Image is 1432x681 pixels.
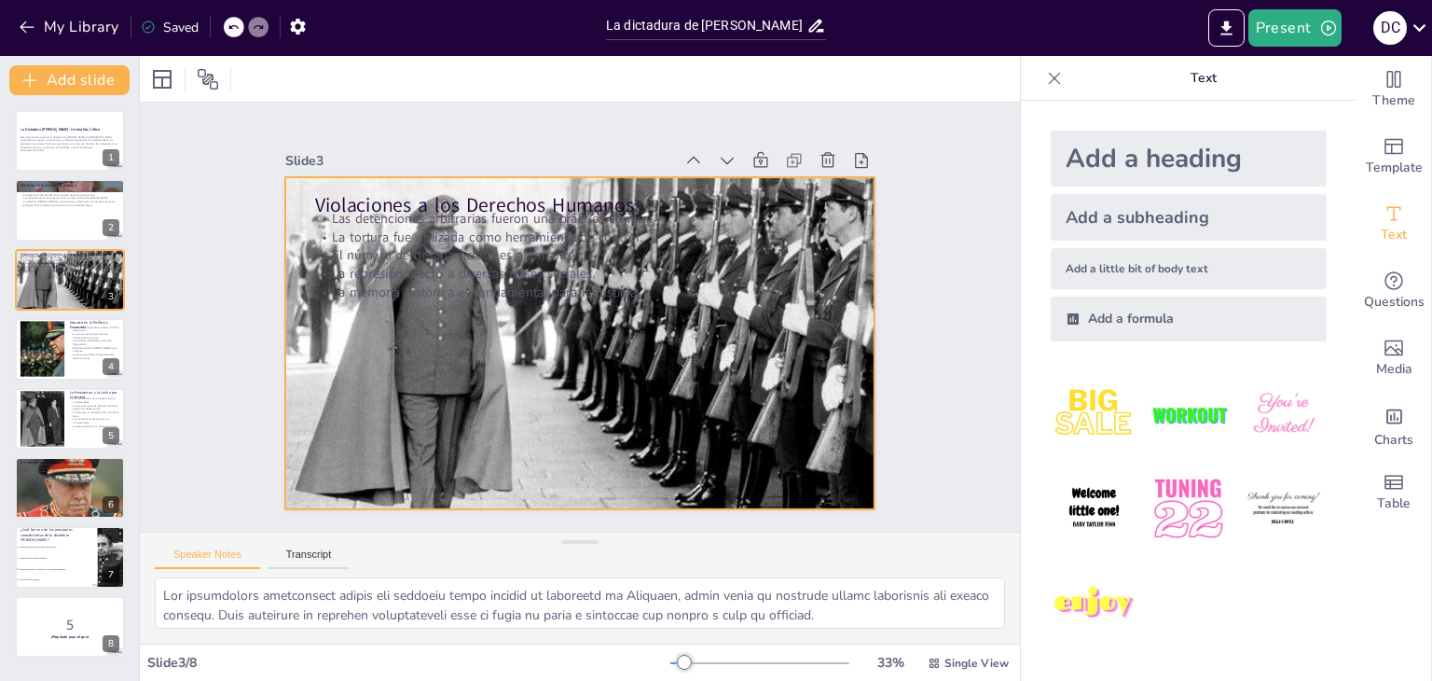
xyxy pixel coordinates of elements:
div: 5 [103,427,119,444]
div: Saved [141,19,199,36]
p: El escrutinio internacional aumentó con el tiempo. [21,473,119,477]
div: Get real-time input from your audience [1356,257,1431,325]
div: Add images, graphics, shapes or video [1356,325,1431,392]
p: El número de desaparecidos es alarmante. [331,192,854,321]
p: Las detenciones arbitrarias fueron una práctica común. [338,157,861,285]
div: Add a subheading [1051,194,1327,241]
div: Slide 3 / 8 [147,654,670,672]
div: Add charts and graphs [1356,392,1431,459]
p: La represión afectó a diversas clases sociales. [21,265,119,269]
div: 5 [15,388,125,450]
p: Las tensiones económicas fueron un factor clave en la caída [PERSON_NAME]. [21,196,119,200]
p: La presión internacional fue variable. [21,466,119,470]
div: 7 [15,526,125,588]
span: Position [197,68,219,90]
p: Contexto Histórico de la Dictadura [21,182,119,188]
img: 5.jpeg [1145,466,1232,552]
p: La comunidad internacional estuvo atenta a las violaciones. [21,463,119,466]
button: Transcript [268,549,351,569]
p: La lucha por la verdad ha sido un proceso largo. [70,410,119,417]
span: La promoción de derechos humanos [18,557,96,559]
p: Las detenciones arbitrarias fueron una práctica común. [21,255,119,258]
span: Questions [1364,292,1425,313]
p: Generated with [URL] [21,149,119,153]
button: Present [1248,9,1342,47]
textarea: Lor ipsumdolors ametconsect adipis eli seddoeiu tempo incidid ut laboreetd ma Aliquaen, admin ven... [155,577,1005,629]
p: La represión afectó a diversas clases sociales. [327,211,850,340]
span: Template [1366,158,1423,178]
div: D C [1373,11,1407,45]
div: Layout [147,64,177,94]
button: My Library [14,12,127,42]
div: Add a table [1356,459,1431,526]
p: Las relaciones diplomáticas fueron un tema controvertido. [21,477,119,480]
div: Add a formula [1051,297,1327,341]
p: El número de desaparecidos es alarmante. [21,261,119,265]
p: El Papel de la Comunidad Internacional [21,460,119,466]
p: La tortura fue utilizada como herramienta de control. [335,174,858,303]
p: La abolición de partidos políticos limitó la democracia. [70,326,119,332]
p: La Resistencia y la Lucha por la Verdad [70,390,119,400]
p: La dictadura [PERSON_NAME] se caracterizó por violaciones a los derechos humanos. [21,200,119,203]
span: Charts [1374,430,1413,451]
div: 4 [103,358,119,375]
img: 6.jpeg [1240,466,1327,552]
p: Violaciones a los Derechos Humanos [340,139,865,276]
button: D C [1373,9,1407,47]
button: Speaker Notes [155,549,260,569]
div: 1 [103,149,119,166]
p: La elección de [PERSON_NAME] fue un cambio significativo en la política chilena. [21,189,119,193]
p: Los movimientos de resistencia fueron fundamentales. [70,396,119,403]
div: Add a heading [1051,131,1327,187]
div: 3 [15,249,125,311]
input: Insert title [606,12,806,39]
div: Add ready made slides [1356,123,1431,190]
div: Add text boxes [1356,190,1431,257]
p: La economía chilena ha evolucionado desde entonces. [70,353,119,359]
span: Theme [1372,90,1415,111]
p: El legado de la dictadura sigue presente en la sociedad chilena. [21,203,119,207]
p: La memoria histórica es fundamental para la justicia. [21,269,119,272]
img: 1.jpeg [1051,371,1137,458]
p: Impacto en la Política y Economía [70,320,119,330]
img: 2.jpeg [1145,371,1232,458]
div: 1 [15,110,125,172]
span: La implementación de un gobierno democrático [18,546,96,548]
div: 7 [103,566,119,583]
button: Add slide [9,65,130,95]
div: Change the overall theme [1356,56,1431,123]
div: Add a little bit of body text [1051,248,1327,289]
span: Text [1381,225,1407,245]
span: Single View [944,656,1009,671]
img: 3.jpeg [1240,371,1327,458]
div: 2 [15,179,125,241]
button: Export to PowerPoint [1208,9,1245,47]
p: El legado político [PERSON_NAME] sigue presente. [70,346,119,353]
span: Media [1376,359,1412,380]
span: Table [1377,493,1411,514]
div: 33 % [868,654,913,672]
p: 5 [21,615,119,635]
img: 7.jpeg [1051,561,1137,647]
p: El golpe de estado de 1973 fue un evento traumático para el país. [21,193,119,197]
div: 6 [15,457,125,519]
div: Slide 3 [322,94,706,192]
p: Esta presentación examina la dictadura de [PERSON_NAME] en [GEOGRAPHIC_DATA], analizando sus caus... [21,135,119,149]
p: La lucha por los derechos humanos resonó globalmente. [21,470,119,474]
p: Text [1069,56,1338,101]
span: La abolición de la censura [18,579,96,581]
p: ¿Cuál fue una de las principales características de la dictadura [PERSON_NAME]? [21,528,92,544]
p: Las organizaciones de derechos humanos jugaron un papel crucial. [70,404,119,410]
p: Violaciones a los Derechos Humanos [21,252,119,257]
div: 8 [15,596,125,658]
div: 6 [103,496,119,513]
p: La tortura fue utilizada como herramienta de control. [21,258,119,262]
img: 4.jpeg [1051,466,1137,552]
p: Las políticas neoliberales generaron desigualdad. [70,340,119,346]
strong: ¡Prepárate para el quiz! [51,634,89,639]
div: 2 [103,219,119,236]
span: La represión política y violaciones a los derechos humanos [18,568,96,570]
p: Las memorias de las víctimas son fundamentales. [70,417,119,424]
div: 3 [103,288,119,305]
strong: La Dictadura [PERSON_NAME]: Un Análisis Crítico [21,128,100,132]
